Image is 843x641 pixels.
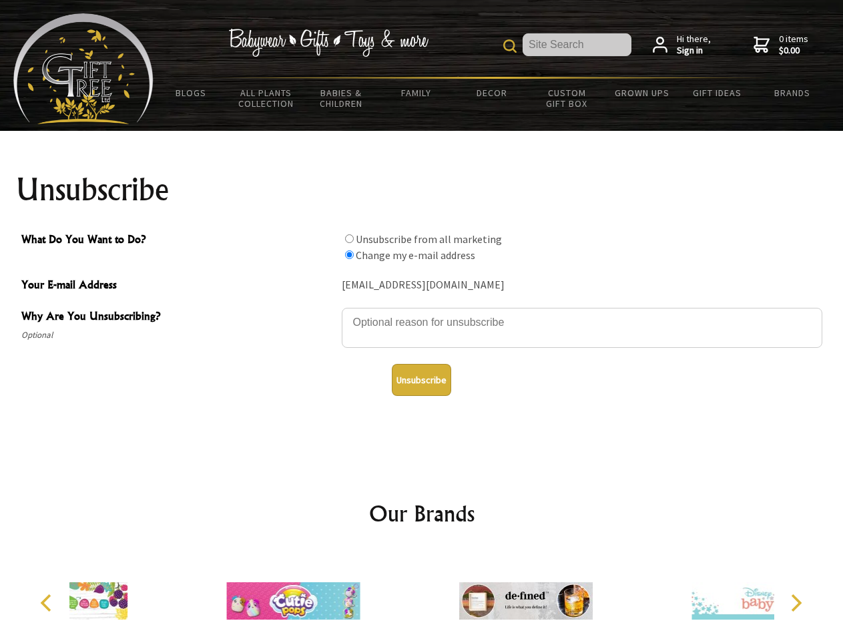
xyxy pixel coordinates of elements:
[755,79,830,107] a: Brands
[21,308,335,327] span: Why Are You Unsubscribing?
[781,588,810,618] button: Next
[379,79,455,107] a: Family
[653,33,711,57] a: Hi there,Sign in
[21,327,335,343] span: Optional
[21,276,335,296] span: Your E-mail Address
[229,79,304,118] a: All Plants Collection
[529,79,605,118] a: Custom Gift Box
[503,39,517,53] img: product search
[604,79,679,107] a: Grown Ups
[21,231,335,250] span: What Do You Want to Do?
[779,45,808,57] strong: $0.00
[342,308,822,348] textarea: Why Are You Unsubscribing?
[345,234,354,243] input: What Do You Want to Do?
[677,33,711,57] span: Hi there,
[677,45,711,57] strong: Sign in
[523,33,631,56] input: Site Search
[33,588,63,618] button: Previous
[356,248,475,262] label: Change my e-mail address
[392,364,451,396] button: Unsubscribe
[154,79,229,107] a: BLOGS
[454,79,529,107] a: Decor
[679,79,755,107] a: Gift Ideas
[356,232,502,246] label: Unsubscribe from all marketing
[754,33,808,57] a: 0 items$0.00
[228,29,429,57] img: Babywear - Gifts - Toys & more
[342,275,822,296] div: [EMAIL_ADDRESS][DOMAIN_NAME]
[345,250,354,259] input: What Do You Want to Do?
[779,33,808,57] span: 0 items
[13,13,154,124] img: Babyware - Gifts - Toys and more...
[304,79,379,118] a: Babies & Children
[16,174,828,206] h1: Unsubscribe
[27,497,817,529] h2: Our Brands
